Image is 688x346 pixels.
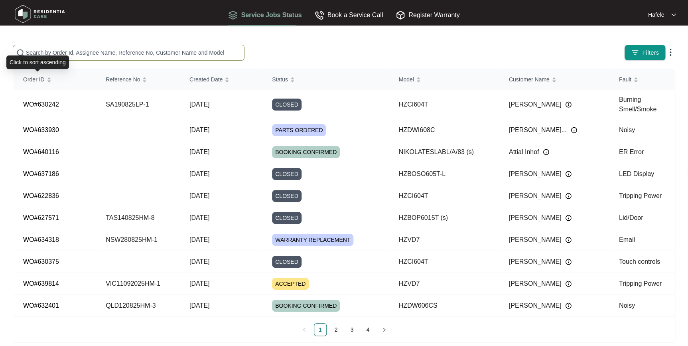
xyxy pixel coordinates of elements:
[272,99,302,111] span: CLOSED
[106,75,140,84] span: Reference No
[609,69,674,90] th: Fault
[189,214,209,221] span: [DATE]
[609,229,674,251] td: Email
[23,192,59,199] a: WO#622836
[272,75,288,84] span: Status
[609,207,674,229] td: Lid/Door
[509,169,562,179] span: [PERSON_NAME]
[26,48,241,57] input: Search by Order Id, Assignee Name, Reference No, Customer Name and Model
[180,69,262,90] th: Created Date
[96,207,180,229] td: TAS140825HM-8
[624,45,666,61] button: filter iconFilters
[565,259,572,265] img: Info icon
[571,127,577,133] img: Info icon
[378,323,390,336] li: Next Page
[609,295,674,317] td: Noisy
[189,236,209,243] span: [DATE]
[509,75,550,84] span: Customer Name
[378,323,390,336] button: right
[96,90,180,119] td: SA190825LP-1
[272,212,302,224] span: CLOSED
[509,257,562,267] span: [PERSON_NAME]
[346,324,358,336] a: 3
[389,141,499,163] td: NIKOLATESLABL/A/83 (s)
[189,170,209,177] span: [DATE]
[346,323,359,336] li: 3
[609,163,674,185] td: LED Display
[330,324,342,336] a: 2
[389,207,499,229] td: HZBOP6015T (s)
[228,10,238,20] img: Service Jobs Status icon
[272,124,326,136] span: PARTS ORDERED
[509,100,562,109] span: [PERSON_NAME]
[23,75,45,84] span: Order ID
[509,213,562,223] span: [PERSON_NAME]
[509,301,562,310] span: [PERSON_NAME]
[389,295,499,317] td: HZDW606CS
[499,69,609,90] th: Customer Name
[23,101,59,108] a: WO#630242
[642,49,659,57] span: Filters
[389,273,499,295] td: HZVD7
[23,280,59,287] a: WO#639814
[389,229,499,251] td: HZVD7
[389,251,499,273] td: HZCI604T
[189,75,223,84] span: Created Date
[609,119,674,141] td: Noisy
[648,11,664,19] p: Hafele
[509,191,562,201] span: [PERSON_NAME]
[272,278,309,290] span: ACCEPTED
[189,127,209,133] span: [DATE]
[565,237,572,243] img: Info icon
[272,146,340,158] span: BOOKING CONFIRMED
[298,323,311,336] button: left
[315,10,324,20] img: Book a Service Call icon
[565,215,572,221] img: Info icon
[189,148,209,155] span: [DATE]
[23,236,59,243] a: WO#634318
[389,185,499,207] td: HZCI604T
[396,10,405,20] img: Register Warranty icon
[609,141,674,163] td: ER Error
[396,10,459,20] div: Register Warranty
[565,193,572,199] img: Info icon
[565,171,572,177] img: Info icon
[389,119,499,141] td: HZDWI608C
[609,273,674,295] td: Tripping Power
[189,101,209,108] span: [DATE]
[509,125,567,135] span: [PERSON_NAME]...
[6,55,69,69] div: Click to sort ascending
[671,13,676,17] img: dropdown arrow
[314,323,327,336] li: 1
[666,47,675,57] img: dropdown arrow
[189,302,209,309] span: [DATE]
[96,295,180,317] td: QLD120825HM-3
[23,258,59,265] a: WO#630375
[23,148,59,155] a: WO#640116
[509,279,562,289] span: [PERSON_NAME]
[96,69,180,90] th: Reference No
[96,273,180,295] td: VIC11092025HM-1
[23,302,59,309] a: WO#632401
[272,256,302,268] span: CLOSED
[565,281,572,287] img: Info icon
[609,185,674,207] td: Tripping Power
[389,163,499,185] td: HZBOSO605T-L
[382,327,386,332] span: right
[14,69,96,90] th: Order ID
[23,170,59,177] a: WO#637186
[262,69,389,90] th: Status
[609,251,674,273] td: Touch controls
[298,323,311,336] li: Previous Page
[96,229,180,251] td: NSW280825HM-1
[189,258,209,265] span: [DATE]
[509,147,539,157] span: Attial Inhof
[619,75,631,84] span: Fault
[23,127,59,133] a: WO#633930
[12,2,68,26] img: residentia care logo
[565,303,572,309] img: Info icon
[399,75,414,84] span: Model
[362,323,375,336] li: 4
[389,90,499,119] td: HZCI604T
[189,192,209,199] span: [DATE]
